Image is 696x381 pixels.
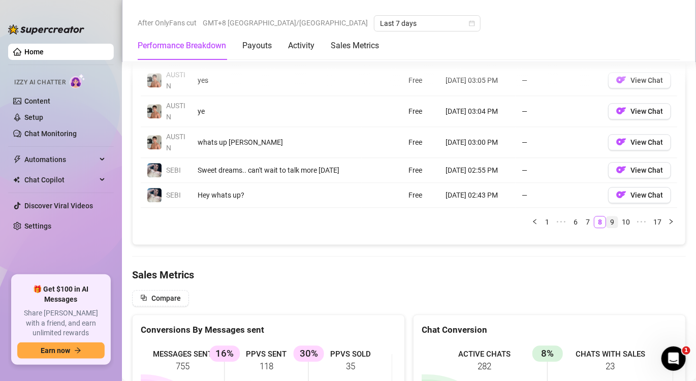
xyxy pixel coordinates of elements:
[402,127,439,158] td: Free
[439,65,516,96] td: [DATE] 03:05 PM
[331,40,379,52] div: Sales Metrics
[198,106,356,117] div: ye
[24,202,93,210] a: Discover Viral Videos
[608,193,671,201] a: OFView Chat
[608,187,671,203] button: OFView Chat
[74,347,81,354] span: arrow-right
[198,165,356,176] div: Sweet dreams.. can't wait to talk more [DATE]
[147,73,162,87] img: AUSTIN
[198,189,356,201] div: Hey whats up?
[606,216,618,228] li: 9
[529,216,541,228] li: Previous Page
[650,216,665,228] li: 17
[619,216,633,228] a: 10
[147,163,162,177] img: SEBI
[630,138,663,146] span: View Chat
[542,216,553,228] a: 1
[166,71,185,90] span: AUSTIN
[17,308,105,338] span: Share [PERSON_NAME] with a friend, and earn unlimited rewards
[582,216,593,228] a: 7
[439,96,516,127] td: [DATE] 03:04 PM
[439,158,516,183] td: [DATE] 02:55 PM
[616,75,626,85] img: OF
[608,103,671,119] button: OFView Chat
[608,168,671,176] a: OFView Chat
[516,96,602,127] td: —
[570,216,582,228] li: 6
[630,191,663,199] span: View Chat
[516,65,602,96] td: —
[607,216,618,228] a: 9
[582,216,594,228] li: 7
[138,15,197,30] span: After OnlyFans cut
[132,268,686,282] h4: Sales Metrics
[140,294,147,301] span: block
[198,137,356,148] div: whats up [PERSON_NAME]
[630,166,663,174] span: View Chat
[17,342,105,359] button: Earn nowarrow-right
[594,216,606,228] a: 8
[553,216,570,228] span: •••
[616,189,626,200] img: OF
[439,127,516,158] td: [DATE] 03:00 PM
[618,216,634,228] li: 10
[147,188,162,202] img: SEBI
[532,218,538,225] span: left
[132,290,189,306] button: Compare
[147,135,162,149] img: AUSTIN
[608,109,671,117] a: OFView Chat
[24,48,44,56] a: Home
[151,294,181,302] span: Compare
[529,216,541,228] button: left
[668,218,674,225] span: right
[650,216,665,228] a: 17
[630,107,663,115] span: View Chat
[24,97,50,105] a: Content
[665,216,677,228] li: Next Page
[682,346,690,355] span: 1
[553,216,570,228] li: Previous 5 Pages
[608,162,671,178] button: OFView Chat
[166,133,185,152] span: AUSTIN
[41,346,70,355] span: Earn now
[616,106,626,116] img: OF
[138,40,226,52] div: Performance Breakdown
[402,183,439,208] td: Free
[608,140,671,148] a: OFView Chat
[616,165,626,175] img: OF
[541,216,553,228] li: 1
[8,24,84,35] img: logo-BBDzfeDw.svg
[166,102,185,121] span: AUSTIN
[634,216,650,228] li: Next 5 Pages
[380,16,474,31] span: Last 7 days
[516,158,602,183] td: —
[24,130,77,138] a: Chat Monitoring
[402,65,439,96] td: Free
[166,166,181,174] span: SEBI
[608,78,671,86] a: OFView Chat
[24,222,51,230] a: Settings
[665,216,677,228] button: right
[147,104,162,118] img: AUSTIN
[24,172,97,188] span: Chat Copilot
[14,78,66,87] span: Izzy AI Chatter
[402,96,439,127] td: Free
[13,176,20,183] img: Chat Copilot
[242,40,272,52] div: Payouts
[469,20,475,26] span: calendar
[608,134,671,150] button: OFView Chat
[661,346,686,371] iframe: Intercom live chat
[288,40,314,52] div: Activity
[634,216,650,228] span: •••
[516,127,602,158] td: —
[24,113,43,121] a: Setup
[402,158,439,183] td: Free
[17,284,105,304] span: 🎁 Get $100 in AI Messages
[594,216,606,228] li: 8
[570,216,581,228] a: 6
[439,183,516,208] td: [DATE] 02:43 PM
[13,155,21,164] span: thunderbolt
[141,323,396,337] div: Conversions By Messages sent
[203,15,368,30] span: GMT+8 [GEOGRAPHIC_DATA]/[GEOGRAPHIC_DATA]
[198,75,356,86] div: yes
